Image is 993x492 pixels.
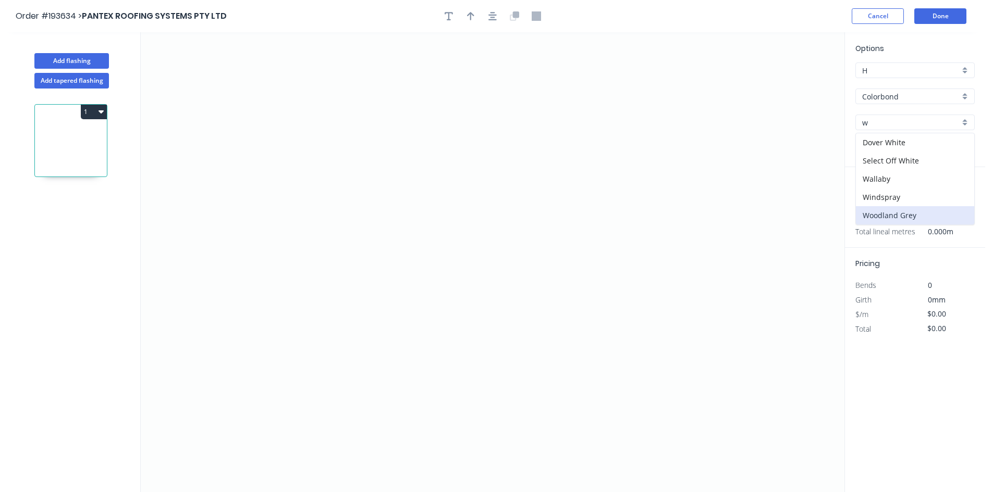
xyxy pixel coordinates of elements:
input: Colour [862,117,960,128]
div: Windspray [856,188,974,206]
span: Pricing [855,258,880,269]
span: 0mm [928,295,946,305]
button: 1 [81,105,107,119]
span: $/m [855,309,868,319]
button: Add flashing [34,53,109,69]
div: Select Off White [856,152,974,170]
div: Wallaby [856,170,974,188]
svg: 0 [141,32,844,492]
span: Options [855,43,884,54]
span: Total lineal metres [855,224,915,239]
span: 0.000m [915,224,953,239]
span: PANTEX ROOFING SYSTEMS PTY LTD [82,10,227,22]
button: Cancel [852,8,904,24]
div: Dover White [856,133,974,152]
span: Order #193634 > [16,10,82,22]
span: 0 [928,280,932,290]
button: Add tapered flashing [34,73,109,89]
span: Bends [855,280,876,290]
input: Price level [862,65,960,76]
span: Girth [855,295,872,305]
span: Total [855,324,871,334]
button: Done [914,8,966,24]
div: Woodland Grey [856,206,974,224]
input: Material [862,91,960,102]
